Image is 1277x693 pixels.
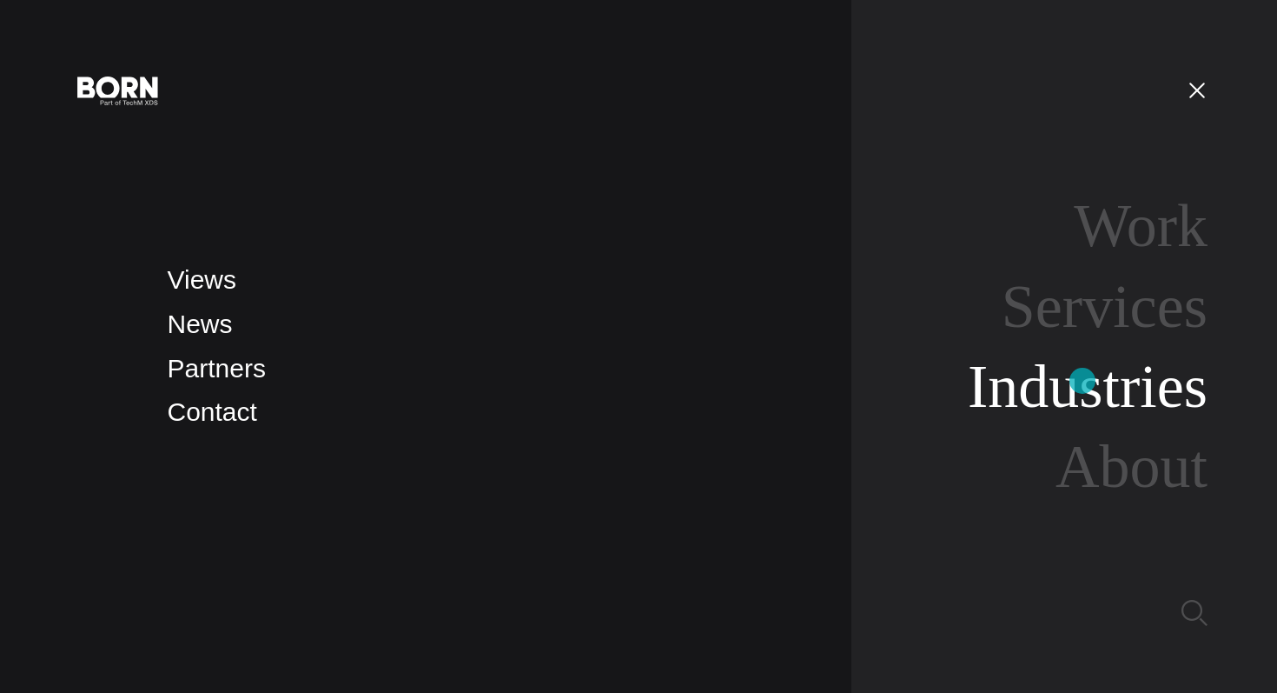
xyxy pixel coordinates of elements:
a: Industries [968,353,1208,420]
a: Partners [168,354,266,383]
a: News [168,310,233,338]
a: Work [1074,192,1208,259]
img: Search [1181,600,1208,626]
a: Services [1002,273,1208,340]
button: Open [1176,71,1218,108]
a: Contact [168,397,257,426]
a: About [1055,433,1208,500]
a: Views [168,265,236,294]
